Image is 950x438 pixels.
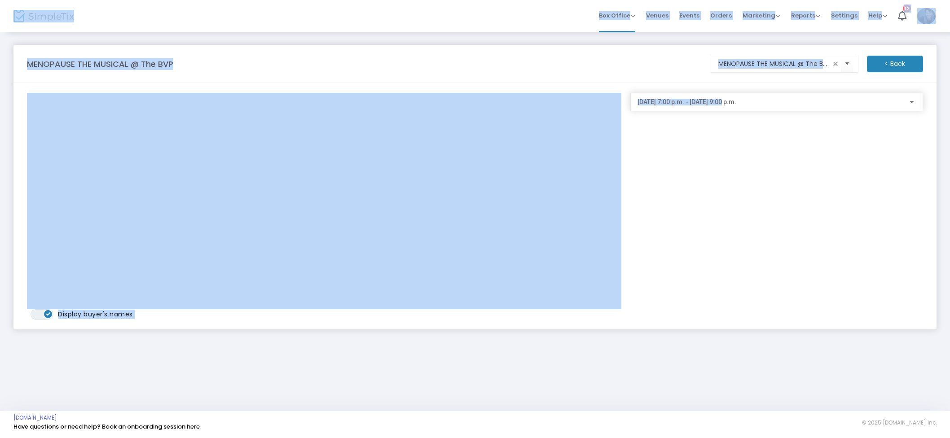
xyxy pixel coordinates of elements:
[830,58,841,69] span: clear
[743,11,780,20] span: Marketing
[718,59,830,69] input: Select an event
[13,414,57,421] a: [DOMAIN_NAME]
[868,11,887,20] span: Help
[599,11,635,20] span: Box Office
[862,419,937,426] span: © 2025 [DOMAIN_NAME] Inc.
[791,11,820,20] span: Reports
[13,422,200,431] a: Have questions or need help? Book an onboarding session here
[903,4,911,13] div: 12
[841,55,853,73] button: Select
[646,4,669,27] span: Venues
[27,58,173,70] m-panel-title: MENOPAUSE THE MUSICAL @ The BVP
[831,4,858,27] span: Settings
[710,4,732,27] span: Orders
[27,93,621,309] iframe: seating chart
[46,311,51,316] span: ON
[638,98,736,105] span: [DATE] 7:00 p.m. - [DATE] 9:00 p.m.
[867,56,923,72] m-button: < Back
[679,4,699,27] span: Events
[58,310,133,319] span: Display buyer's names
